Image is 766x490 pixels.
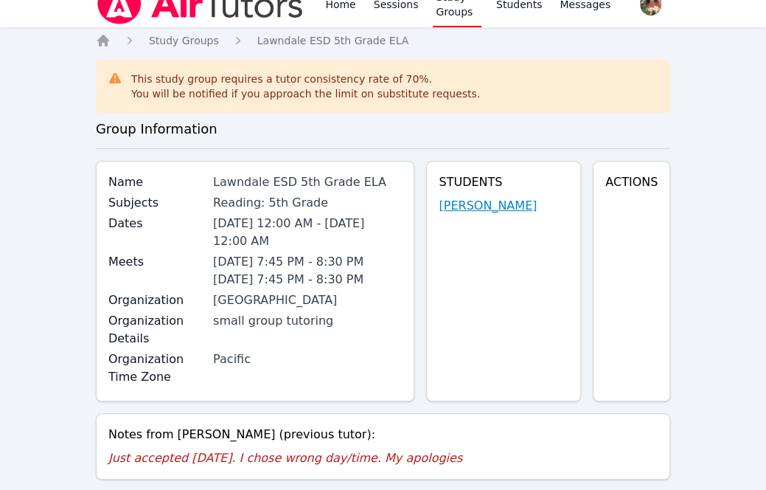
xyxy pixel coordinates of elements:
[605,173,658,191] h4: Actions
[108,173,204,191] label: Name
[213,351,402,368] div: Pacific
[213,312,402,330] div: small group tutoring
[149,33,219,48] a: Study Groups
[96,33,670,48] nav: Breadcrumb
[213,216,364,248] span: [DATE] 12:00 AM - [DATE] 12:00 AM
[108,312,204,348] label: Organization Details
[131,86,480,101] div: You will be notified if you approach the limit on substitute requests.
[257,33,408,48] a: Lawndale ESD 5th Grade ELA
[108,194,204,212] label: Subjects
[108,215,204,232] label: Dates
[108,426,658,444] div: Notes from [PERSON_NAME] (previous tutor):
[213,173,402,191] div: Lawndale ESD 5th Grade ELA
[108,449,658,467] p: Just accepted [DATE]. I chose wrong day/time. My apologies
[213,253,402,271] li: [DATE] 7:45 PM - 8:30 PM
[213,291,402,309] div: [GEOGRAPHIC_DATA]
[439,197,537,215] a: [PERSON_NAME]
[108,351,204,386] label: Organization Time Zone
[257,35,408,46] span: Lawndale ESD 5th Grade ELA
[108,291,204,309] label: Organization
[96,119,670,139] h3: Group Information
[439,173,568,191] h4: Students
[213,271,402,289] li: [DATE] 7:45 PM - 8:30 PM
[149,35,219,46] span: Study Groups
[213,194,402,212] div: Reading: 5th Grade
[131,72,480,101] div: This study group requires a tutor consistency rate of 70 %.
[108,253,204,271] label: Meets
